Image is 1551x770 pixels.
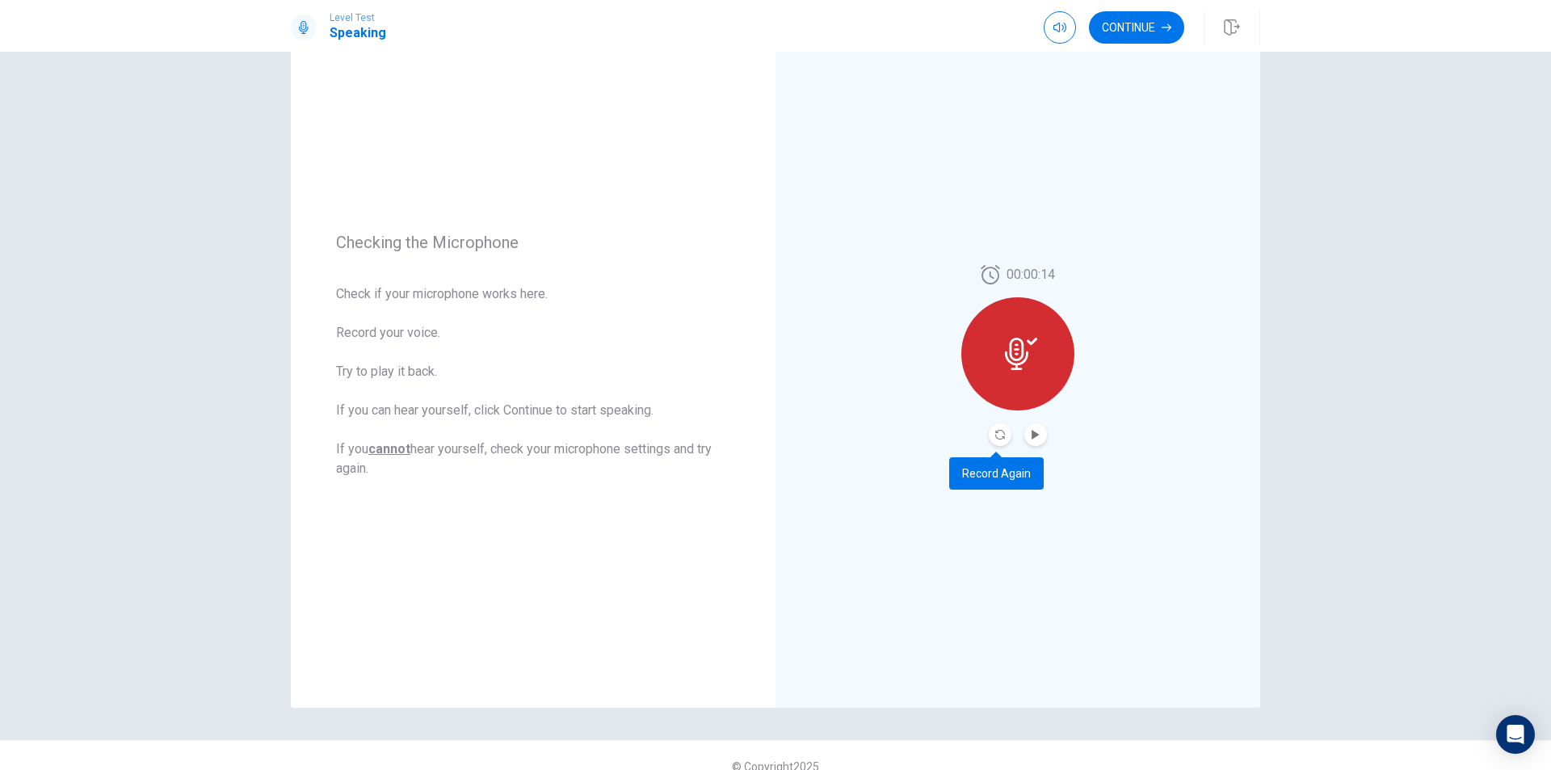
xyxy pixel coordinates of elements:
[949,457,1044,490] div: Record Again
[330,23,386,43] h1: Speaking
[989,423,1011,446] button: Record Again
[336,284,730,478] span: Check if your microphone works here. Record your voice. Try to play it back. If you can hear your...
[1024,423,1047,446] button: Play Audio
[1007,265,1055,284] span: 00:00:14
[1089,11,1184,44] button: Continue
[330,12,386,23] span: Level Test
[368,441,410,457] u: cannot
[336,233,730,252] span: Checking the Microphone
[1496,715,1535,754] div: Open Intercom Messenger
